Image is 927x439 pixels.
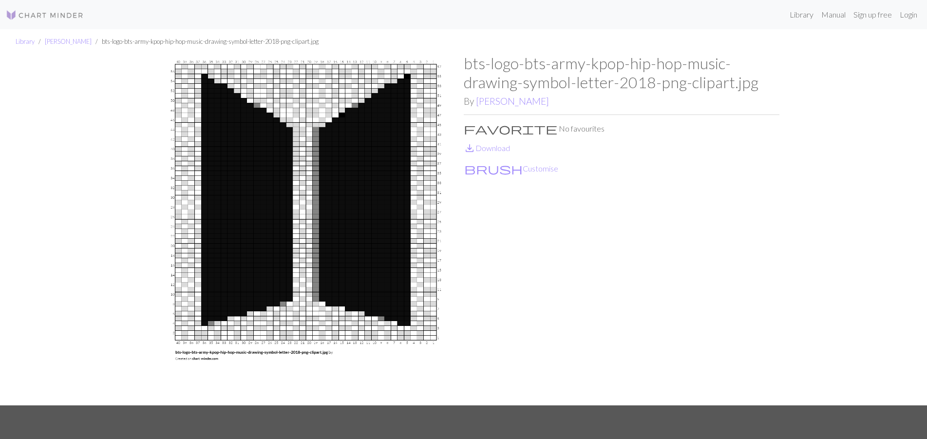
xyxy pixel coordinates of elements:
a: [PERSON_NAME] [45,38,92,45]
span: save_alt [464,141,475,155]
a: Library [786,5,817,24]
a: [PERSON_NAME] [476,95,549,107]
a: Sign up free [850,5,896,24]
img: bts-logo-bts-army-kpop-hip-hop-music-drawing-symbol-letter-2018-png-clipart.jpg [148,54,464,405]
i: Customise [464,163,523,174]
span: favorite [464,122,557,135]
i: Favourite [464,123,557,134]
h2: By [464,95,779,107]
a: Login [896,5,921,24]
a: Library [16,38,35,45]
a: Manual [817,5,850,24]
img: Logo [6,9,84,21]
span: brush [464,162,523,175]
h1: bts-logo-bts-army-kpop-hip-hop-music-drawing-symbol-letter-2018-png-clipart.jpg [464,54,779,92]
a: DownloadDownload [464,143,510,153]
i: Download [464,142,475,154]
p: No favourites [464,123,779,134]
li: bts-logo-bts-army-kpop-hip-hop-music-drawing-symbol-letter-2018-png-clipart.jpg [92,37,319,46]
button: CustomiseCustomise [464,162,559,175]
